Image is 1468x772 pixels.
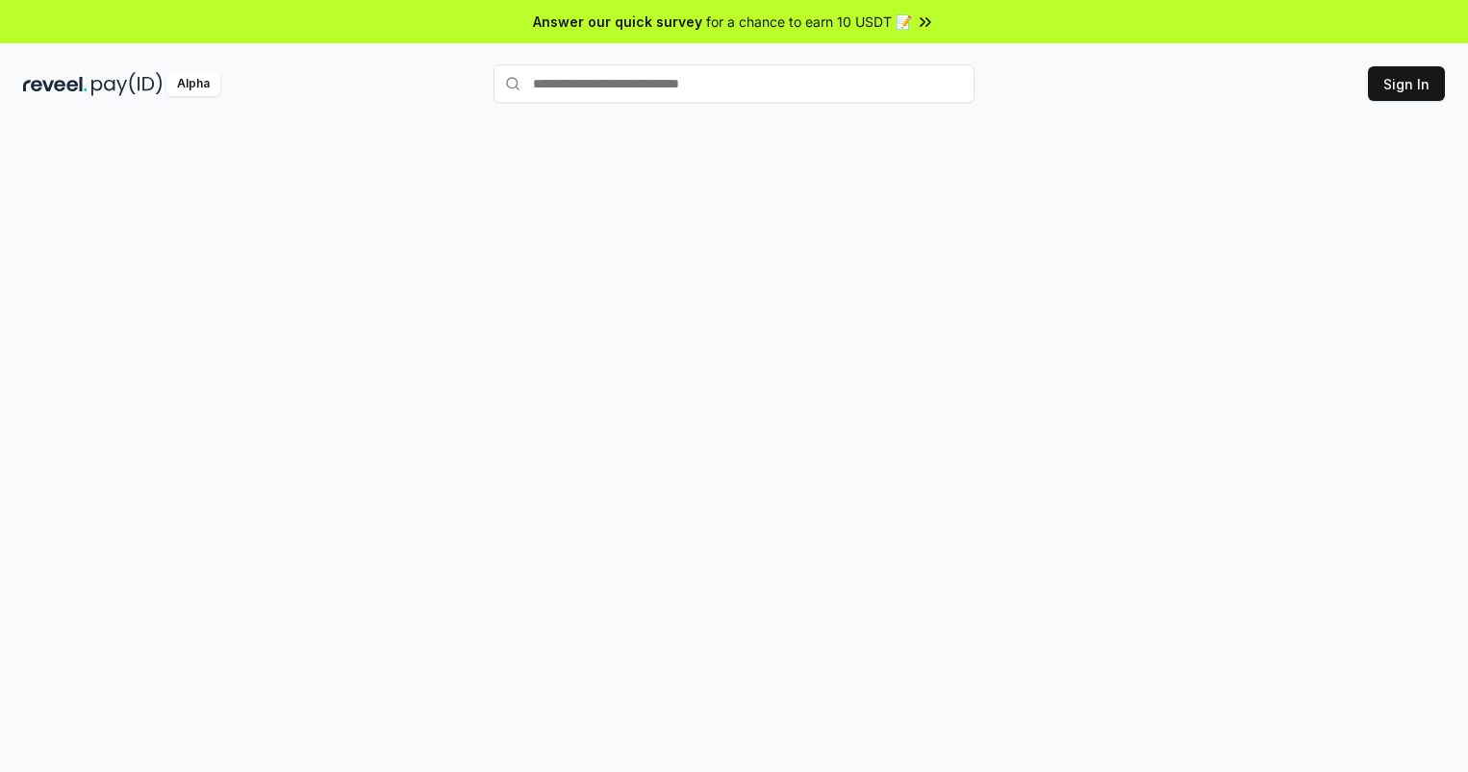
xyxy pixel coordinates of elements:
span: for a chance to earn 10 USDT 📝 [706,12,912,32]
div: Alpha [166,72,220,96]
button: Sign In [1368,66,1445,101]
img: pay_id [91,72,163,96]
img: reveel_dark [23,72,88,96]
span: Answer our quick survey [533,12,702,32]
